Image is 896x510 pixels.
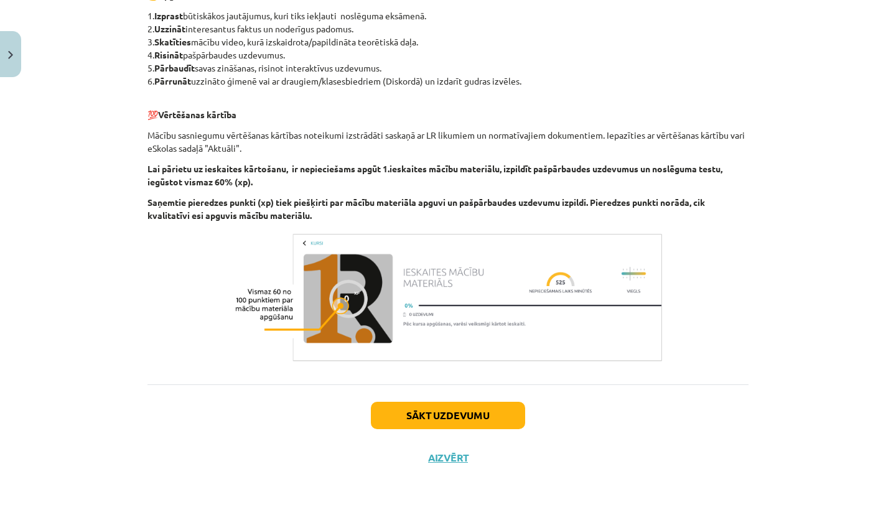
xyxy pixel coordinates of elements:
[154,23,185,34] b: Uzzināt
[154,75,191,86] b: Pārrunāt
[154,36,191,47] b: Skatīties
[154,10,183,21] b: Izprast
[8,51,13,59] img: icon-close-lesson-0947bae3869378f0d4975bcd49f059093ad1ed9edebbc8119c70593378902aed.svg
[158,109,236,120] b: Vērtēšanas kārtība
[147,197,705,221] b: Saņemtie pieredzes punkti (xp) tiek piešķirti par mācību materiāla apguvi un pašpārbaudes uzdevum...
[154,49,183,60] b: Risināt
[147,163,722,187] b: Lai pārietu uz ieskaites kārtošanu, ir nepieciešams apgūt 1.ieskaites mācību materiālu, izpildīt ...
[147,9,749,88] p: 1. būtiskākos jautājumus, kuri tiks iekļauti noslēguma eksāmenā. 2. interesantus faktus un noderī...
[371,402,525,429] button: Sākt uzdevumu
[424,452,472,464] button: Aizvērt
[147,95,749,121] p: 💯
[147,129,749,155] p: Mācību sasniegumu vērtēšanas kārtības noteikumi izstrādāti saskaņā ar LR likumiem un normatīvajie...
[154,62,195,73] b: Pārbaudīt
